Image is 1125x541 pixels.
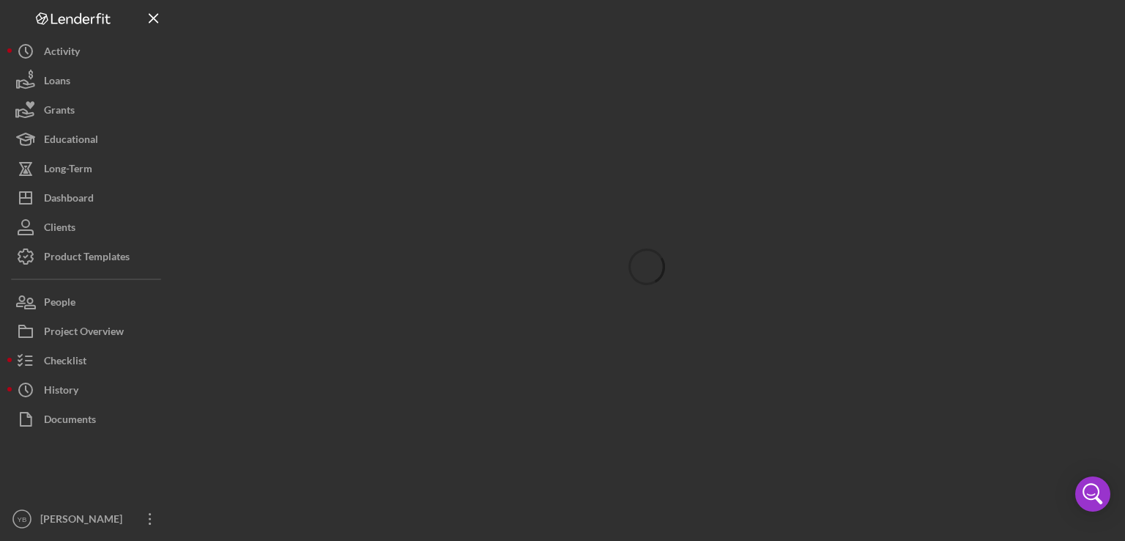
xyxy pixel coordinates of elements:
div: Educational [44,125,98,158]
div: Project Overview [44,317,124,350]
div: Product Templates [44,242,130,275]
div: Documents [44,405,96,438]
text: YB [18,515,27,523]
button: People [7,287,168,317]
button: Long-Term [7,154,168,183]
button: Checklist [7,346,168,375]
div: [PERSON_NAME] [37,504,132,537]
button: Grants [7,95,168,125]
button: YB[PERSON_NAME] [7,504,168,534]
button: History [7,375,168,405]
button: Clients [7,213,168,242]
div: Dashboard [44,183,94,216]
div: Grants [44,95,75,128]
div: History [44,375,78,408]
div: Checklist [44,346,86,379]
button: Dashboard [7,183,168,213]
div: Clients [44,213,75,246]
div: Loans [44,66,70,99]
button: Educational [7,125,168,154]
button: Loans [7,66,168,95]
button: Documents [7,405,168,434]
div: Activity [44,37,80,70]
div: Open Intercom Messenger [1075,476,1110,512]
div: Long-Term [44,154,92,187]
button: Activity [7,37,168,66]
div: People [44,287,75,320]
button: Product Templates [7,242,168,271]
button: Project Overview [7,317,168,346]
